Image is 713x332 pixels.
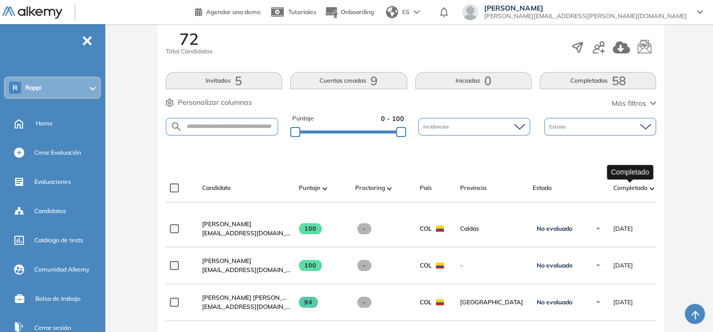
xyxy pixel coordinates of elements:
span: 100 [299,223,322,234]
span: Comunidad Alkemy [34,265,89,274]
span: [PERSON_NAME] [PERSON_NAME] [202,294,302,301]
span: COL [420,224,432,233]
span: No evaluado [537,298,572,306]
span: 0 - 100 [381,114,404,123]
span: Home [36,119,53,128]
span: [DATE] [613,224,633,233]
span: País [420,183,432,192]
span: [EMAIL_ADDRESS][DOMAIN_NAME] [202,265,291,275]
img: Ícono de flecha [595,299,601,305]
span: 94 [299,297,318,308]
span: Crear Evaluación [34,148,81,157]
a: [PERSON_NAME] [202,220,291,229]
span: Onboarding [341,8,374,16]
button: Cuentas creadas9 [290,72,407,89]
button: Invitados5 [166,72,282,89]
span: COL [420,261,432,270]
span: Completado [613,183,647,192]
span: Tutoriales [288,8,316,16]
img: [missing "en.ARROW_ALT" translation] [387,187,392,190]
img: arrow [414,10,420,14]
img: COL [436,299,444,305]
div: Incidencias [418,118,530,136]
span: Incidencias [423,123,451,130]
span: [PERSON_NAME] [484,4,687,12]
span: Candidatos [34,207,66,216]
span: Estado [549,123,568,130]
span: Más filtros [612,98,646,109]
img: COL [436,226,444,232]
span: Estado [533,183,552,192]
span: COL [420,298,432,307]
img: world [386,6,398,18]
span: Agendar una demo [206,8,261,16]
span: [PERSON_NAME] [202,220,251,228]
span: [EMAIL_ADDRESS][DOMAIN_NAME] [202,302,291,311]
span: Catálogo de tests [34,236,83,245]
span: No evaluado [537,225,572,233]
span: [DATE] [613,261,633,270]
div: Estado [544,118,656,136]
div: Completado [607,165,653,179]
img: [missing "en.ARROW_ALT" translation] [650,187,655,190]
span: Personalizar columnas [178,97,252,108]
span: 72 [179,31,199,47]
span: Rappi [25,84,41,92]
a: [PERSON_NAME] [202,256,291,265]
button: Iniciadas0 [415,72,532,89]
img: COL [436,262,444,269]
img: [missing "en.ARROW_ALT" translation] [322,187,328,190]
span: - [357,297,372,308]
span: Puntaje [292,114,314,123]
span: No evaluado [537,261,572,270]
span: Candidato [202,183,231,192]
span: 100 [299,260,322,271]
span: Total Candidatos [166,47,213,56]
img: Ícono de flecha [595,262,601,269]
a: Agendar una demo [195,5,261,17]
span: - [357,260,372,271]
span: - [357,223,372,234]
span: - [460,261,525,270]
button: Personalizar columnas [166,97,252,108]
span: [EMAIL_ADDRESS][DOMAIN_NAME] [202,229,291,238]
span: Puntaje [299,183,320,192]
button: Más filtros [612,98,656,109]
span: R [13,84,18,92]
button: Onboarding [325,2,374,23]
span: [PERSON_NAME] [202,257,251,264]
img: Logo [2,7,62,19]
button: Completadas58 [540,72,656,89]
span: Evaluaciones [34,177,71,186]
span: [DATE] [613,298,633,307]
span: Provincia [460,183,486,192]
span: Caldas [460,224,525,233]
span: [PERSON_NAME][EMAIL_ADDRESS][PERSON_NAME][DOMAIN_NAME] [484,12,687,20]
span: Proctoring [355,183,385,192]
img: Ícono de flecha [595,226,601,232]
span: ES [402,8,410,17]
span: Bolsa de trabajo [35,294,81,303]
a: [PERSON_NAME] [PERSON_NAME] [202,293,291,302]
img: SEARCH_ALT [170,120,182,133]
span: [GEOGRAPHIC_DATA] [460,298,525,307]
